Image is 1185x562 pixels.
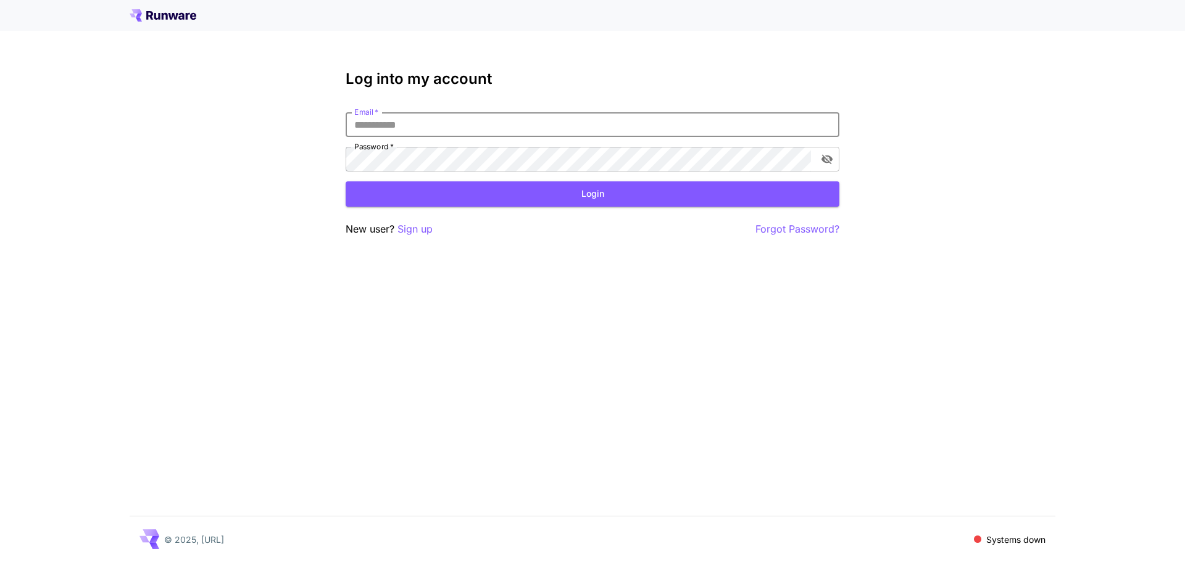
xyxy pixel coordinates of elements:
label: Email [354,107,378,117]
p: New user? [346,221,433,237]
label: Password [354,141,394,152]
h3: Log into my account [346,70,839,88]
button: toggle password visibility [816,148,838,170]
button: Login [346,181,839,207]
button: Sign up [397,221,433,237]
p: Systems down [986,533,1046,546]
button: Forgot Password? [755,221,839,237]
p: © 2025, [URL] [164,533,224,546]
